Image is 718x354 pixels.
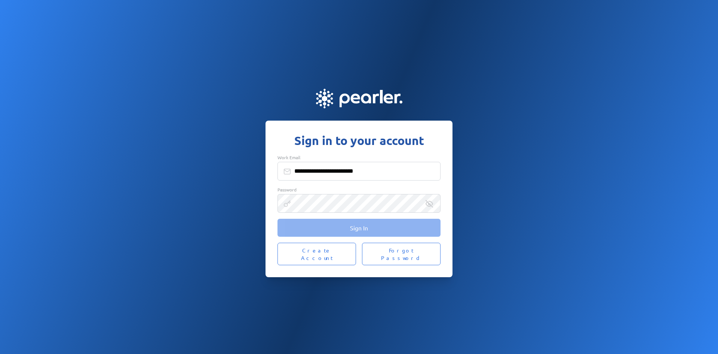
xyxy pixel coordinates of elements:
h1: Sign in to your account [277,133,441,148]
button: Create Account [277,243,356,265]
span: Work Email [277,154,300,160]
span: Password [277,187,297,193]
span: Forgot Password [371,246,432,261]
span: Sign In [350,224,368,232]
div: Reveal Password [426,200,433,208]
button: Forgot Password [362,243,441,265]
button: Sign In [277,219,441,237]
span: Create Account [286,246,347,261]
